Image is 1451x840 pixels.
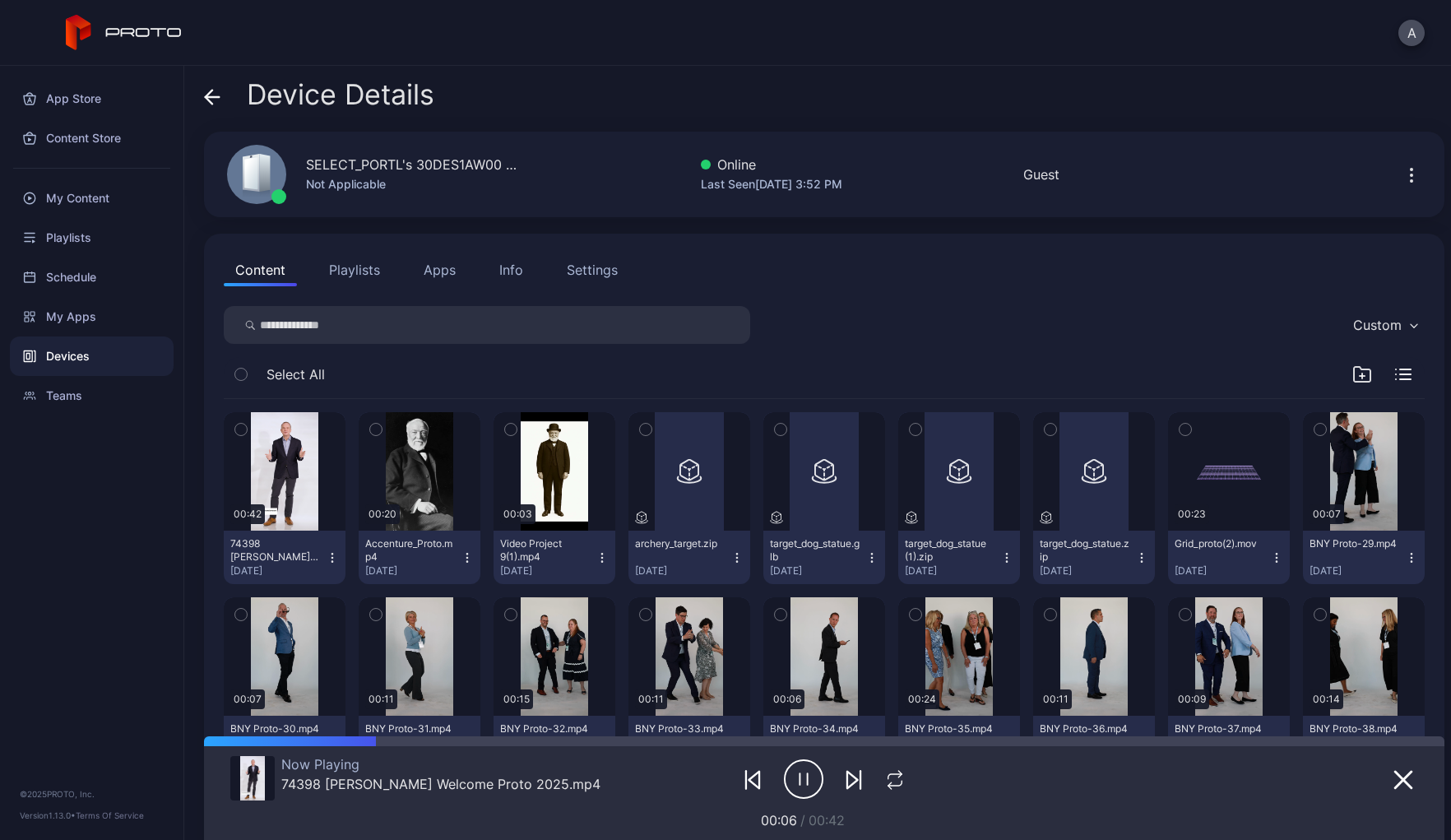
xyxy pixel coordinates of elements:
div: BNY Proto-36.mp4 [1040,722,1130,736]
button: target_dog_statue.glb[DATE] [763,531,885,584]
div: Last Seen [DATE] 3:52 PM [701,174,842,194]
a: Playlists [10,218,174,258]
a: Devices [10,336,174,376]
div: BNY Proto-30.mp4 [230,722,321,736]
a: App Store [10,79,174,118]
button: BNY Proto-37.mp4[DATE] [1168,716,1290,769]
div: Video Project 9(1).mp4 [500,537,591,564]
div: BNY Proto-34.mp4 [770,722,860,736]
div: 74398 Stuart Welcome Proto 2025.mp4 [230,537,321,564]
button: BNY Proto-38.mp4[DATE] [1303,716,1425,769]
button: BNY Proto-29.mp4[DATE] [1303,531,1425,584]
a: Teams [10,376,174,415]
div: [DATE] [1310,564,1405,578]
button: BNY Proto-35.mp4[DATE] [898,716,1020,769]
a: My Apps [10,297,174,336]
a: Content Store [10,118,174,158]
button: BNY Proto-36.mp4[DATE] [1033,716,1155,769]
div: [DATE] [1040,564,1135,578]
button: BNY Proto-30.mp4[DATE] [224,716,345,769]
div: BNY Proto-38.mp4 [1310,722,1400,736]
div: Grid_proto(2).mov [1175,537,1265,550]
div: target_dog_statue (1).zip [905,537,995,564]
div: BNY Proto-37.mp4 [1175,722,1265,736]
button: Content [224,253,297,286]
div: Custom [1353,317,1402,333]
button: 74398 [PERSON_NAME] Welcome Proto 2025.mp4[DATE] [224,531,345,584]
button: Custom [1345,306,1425,344]
div: BNY Proto-29.mp4 [1310,537,1400,550]
div: Settings [567,260,618,280]
div: target_dog_statue.zip [1040,537,1130,564]
button: BNY Proto-33.mp4[DATE] [628,716,750,769]
a: My Content [10,179,174,218]
div: [DATE] [770,564,865,578]
div: [DATE] [1175,564,1270,578]
div: Guest [1023,165,1059,184]
div: 74398 Stuart Welcome Proto 2025.mp4 [281,776,600,792]
div: © 2025 PROTO, Inc. [20,787,164,801]
div: archery_target.zip [635,537,725,550]
div: Now Playing [281,756,600,773]
div: target_dog_statue.glb [770,537,860,564]
button: BNY Proto-31.mp4[DATE] [359,716,480,769]
span: 00:42 [809,812,845,828]
div: [DATE] [905,564,1000,578]
div: [DATE] [230,564,326,578]
button: target_dog_statue.zip[DATE] [1033,531,1155,584]
div: BNY Proto-32.mp4 [500,722,591,736]
button: archery_target.zip[DATE] [628,531,750,584]
div: BNY Proto-33.mp4 [635,722,725,736]
div: BNY Proto-35.mp4 [905,722,995,736]
div: Not Applicable [306,174,520,194]
span: Version 1.13.0 • [20,810,76,820]
span: Device Details [247,79,434,110]
button: Grid_proto(2).mov[DATE] [1168,531,1290,584]
div: [DATE] [635,564,730,578]
button: BNY Proto-34.mp4[DATE] [763,716,885,769]
div: SELECT_PORTL's 30DES1AW00 M2WKT43A [306,155,520,174]
button: target_dog_statue (1).zip[DATE] [898,531,1020,584]
button: Playlists [318,253,392,286]
button: BNY Proto-32.mp4[DATE] [494,716,615,769]
a: Terms Of Service [76,810,144,820]
div: Info [499,260,523,280]
div: [DATE] [500,564,596,578]
span: 00:06 [761,812,797,828]
span: Select All [267,364,325,384]
button: Accenture_Proto.mp4[DATE] [359,531,480,584]
button: Info [488,253,535,286]
a: Schedule [10,258,174,297]
button: A [1398,20,1425,46]
div: Online [701,155,842,174]
button: Video Project 9(1).mp4[DATE] [494,531,615,584]
div: Accenture_Proto.mp4 [365,537,456,564]
div: BNY Proto-31.mp4 [365,722,456,736]
span: / [800,812,805,828]
button: Apps [412,253,467,286]
button: Settings [555,253,629,286]
div: [DATE] [365,564,461,578]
